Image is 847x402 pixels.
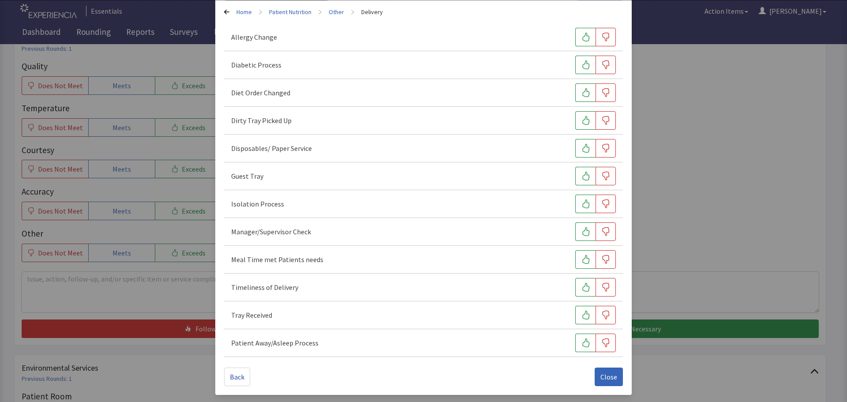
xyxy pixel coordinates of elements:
a: Other [329,8,344,16]
p: Diabetic Process [231,60,281,70]
span: Back [230,372,244,382]
span: > [259,3,262,21]
p: Diet Order Changed [231,87,290,98]
button: Back [224,368,250,386]
p: Manager/Supervisor Check [231,226,311,237]
p: Tray Received [231,310,272,320]
span: > [319,3,322,21]
p: Guest Tray [231,171,263,181]
p: Patient Away/Asleep Process [231,338,319,348]
a: Patient Nutrition [269,8,311,16]
button: Close [595,368,623,386]
a: Home [236,8,252,16]
p: Disposables/ Paper Service [231,143,312,154]
p: Allergy Change [231,32,277,42]
span: > [351,3,354,21]
p: Dirty Tray Picked Up [231,115,292,126]
a: Delivery [361,8,383,16]
p: Meal Time met Patients needs [231,254,323,265]
span: Close [600,372,617,382]
p: Isolation Process [231,199,284,209]
p: Timeliness of Delivery [231,282,298,293]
